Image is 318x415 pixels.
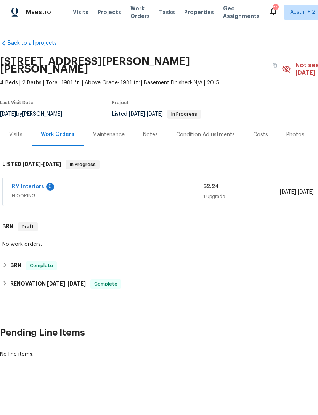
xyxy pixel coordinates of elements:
div: Costs [253,131,268,139]
span: - [280,188,314,196]
span: [DATE] [280,189,296,195]
span: [DATE] [22,161,41,167]
div: Condition Adjustments [176,131,235,139]
span: Work Orders [130,5,150,20]
span: [DATE] [43,161,61,167]
span: Complete [27,262,56,270]
span: Projects [98,8,121,16]
span: $2.24 [203,184,219,189]
span: [DATE] [67,281,86,286]
div: Photos [286,131,304,139]
span: [DATE] [47,281,65,286]
span: Austin + 2 [290,8,315,16]
span: [DATE] [129,111,145,117]
span: FLOORING [12,192,203,200]
span: Complete [91,280,120,288]
span: Geo Assignments [223,5,260,20]
a: RM Interiors [12,184,44,189]
span: - [47,281,86,286]
div: Visits [9,131,22,139]
button: Copy Address [268,58,282,72]
span: Maestro [26,8,51,16]
span: Tasks [159,10,175,15]
div: 6 [46,183,54,191]
div: 31 [273,5,278,12]
span: - [22,161,61,167]
span: Visits [73,8,88,16]
span: Project [112,100,129,105]
h6: LISTED [2,160,61,169]
span: [DATE] [298,189,314,195]
span: Draft [19,223,37,231]
span: - [129,111,163,117]
div: Notes [143,131,158,139]
span: Listed [112,111,201,117]
h6: BRN [2,222,13,231]
h6: BRN [10,261,21,270]
span: [DATE] [147,111,163,117]
div: Maintenance [93,131,125,139]
span: In Progress [67,161,99,168]
div: 1 Upgrade [203,193,280,200]
div: Work Orders [41,131,74,138]
span: In Progress [168,112,200,116]
h6: RENOVATION [10,279,86,289]
span: Properties [184,8,214,16]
